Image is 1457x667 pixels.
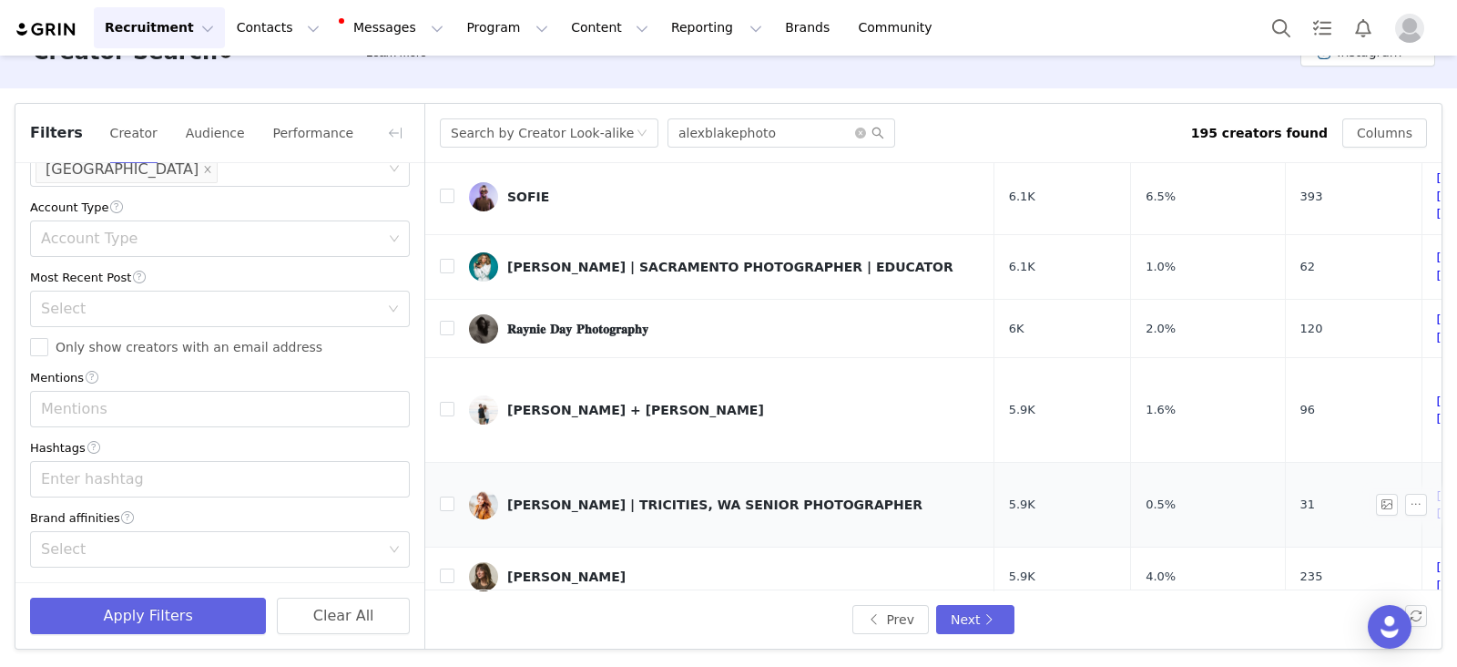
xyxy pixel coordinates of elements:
[871,127,884,139] i: icon: search
[389,544,400,557] i: icon: down
[1302,7,1342,48] a: Tasks
[1191,124,1328,143] div: 195 creators found
[855,128,866,139] i: icon: close-circle
[469,314,498,344] img: v2
[30,598,266,634] button: Apply Filters
[271,118,354,148] button: Performance
[1146,188,1176,206] span: 6.5%
[455,7,559,48] button: Program
[848,7,952,48] a: Community
[507,570,626,584] div: [PERSON_NAME]
[48,340,330,354] span: Only show creators with an email address
[1146,496,1176,514] span: 0.5%
[469,490,980,519] a: [PERSON_NAME] | TRICITIES, WA SENIOR PHOTOGRAPHER
[109,118,158,148] button: Creator
[1009,401,1035,419] span: 5.9K
[469,395,498,425] img: v2
[469,182,498,211] img: v2
[226,7,331,48] button: Contacts
[1261,7,1301,48] button: Search
[1146,258,1176,276] span: 1.0%
[852,605,929,634] button: Prev
[1146,320,1176,338] span: 2.0%
[469,490,498,519] img: v2
[507,190,549,204] div: SOFIE
[30,268,410,287] div: Most Recent Post
[469,182,980,211] a: SOFIE
[1009,496,1035,514] span: 5.9K
[185,118,246,148] button: Audience
[667,118,895,148] input: Search...
[1009,258,1035,276] span: 6.1K
[469,314,980,344] a: 𝐑𝐚𝐲𝐧𝐢𝐞 𝐃𝐚𝐲 𝐏𝐡𝐨𝐭𝐨𝐠𝐫𝐚𝐩𝐡𝐲
[1368,605,1411,649] div: Open Intercom Messenger
[41,540,382,559] div: Select
[469,395,980,425] a: [PERSON_NAME] + [PERSON_NAME]
[469,562,980,591] a: [PERSON_NAME]
[1009,568,1035,586] span: 5.9K
[30,508,410,528] div: Brand affinities
[469,252,980,282] a: [PERSON_NAME] | SACRAMENTO PHOTOGRAPHER | EDUCATOR
[660,7,773,48] button: Reporting
[331,7,454,48] button: Messages
[774,7,846,48] a: Brands
[469,562,498,591] img: v2
[41,470,382,488] div: Enter hashtag
[30,368,410,387] div: Mentions
[41,230,382,248] div: Account Type
[507,403,764,417] div: [PERSON_NAME] + [PERSON_NAME]
[30,438,410,457] div: Hashtags
[1300,496,1316,514] span: 31
[30,122,83,144] span: Filters
[637,128,647,140] i: icon: down
[507,498,922,512] div: [PERSON_NAME] | TRICITIES, WA SENIOR PHOTOGRAPHER
[36,154,218,183] li: United States
[94,7,225,48] button: Recruitment
[507,322,648,336] div: 𝐑𝐚𝐲𝐧𝐢𝐞 𝐃𝐚𝐲 𝐏𝐡𝐨𝐭𝐨𝐠𝐫𝐚𝐩𝐡𝐲
[507,260,953,274] div: [PERSON_NAME] | SACRAMENTO PHOTOGRAPHER | EDUCATOR
[1146,568,1176,586] span: 4.0%
[1300,188,1323,206] span: 393
[451,119,634,147] div: Search by Creator Look-alike
[469,252,498,282] img: v2
[203,165,212,176] i: icon: close
[41,300,379,318] div: Select
[1342,118,1427,148] button: Columns
[389,233,400,246] i: icon: down
[1300,320,1323,338] span: 120
[1395,14,1424,43] img: placeholder-profile.jpg
[1300,568,1323,586] span: 235
[30,198,410,217] div: Account Type
[15,21,78,38] img: grin logo
[277,598,410,634] button: Clear All
[560,7,659,48] button: Content
[1343,7,1383,48] button: Notifications
[388,303,399,316] i: icon: down
[1009,320,1024,338] span: 6K
[1146,401,1176,419] span: 1.6%
[41,400,382,418] div: Mentions
[1009,188,1035,206] span: 6.1K
[1300,401,1316,419] span: 96
[936,605,1014,634] button: Next
[1384,14,1442,43] button: Profile
[1300,258,1316,276] span: 62
[46,155,199,184] div: [GEOGRAPHIC_DATA]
